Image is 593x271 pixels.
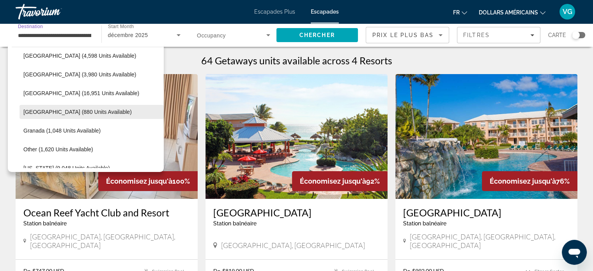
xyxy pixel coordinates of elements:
[106,177,172,185] span: Économisez jusqu'à
[403,220,446,227] span: Station balnéaire
[19,49,164,63] button: Select destination: Bahamas (4,598 units available)
[395,74,577,199] img: Island Seas Resort
[108,32,148,38] span: décembre 2025
[98,171,198,191] div: 100%
[19,105,164,119] button: Select destination: Dominican Republic (880 units available)
[479,7,545,18] button: Changer de devise
[254,9,295,15] a: Escapades Plus
[299,32,335,38] span: Chercher
[482,171,577,191] div: 76%
[453,7,467,18] button: Changer de langue
[311,9,339,15] a: Escapades
[23,146,93,152] span: Other (1,620 units available)
[18,24,43,29] span: Destination
[30,232,190,250] span: [GEOGRAPHIC_DATA], [GEOGRAPHIC_DATA], [GEOGRAPHIC_DATA]
[19,161,164,175] button: Select destination: Puerto Rico (9,048 units available)
[410,232,570,250] span: [GEOGRAPHIC_DATA], [GEOGRAPHIC_DATA], [GEOGRAPHIC_DATA]
[23,71,136,78] span: [GEOGRAPHIC_DATA] (3,980 units available)
[372,30,443,40] mat-select: Sort by
[197,32,226,39] span: Occupancy
[23,165,110,171] span: [US_STATE] (9,048 units available)
[372,32,434,38] span: Prix ​​​​le plus bas
[19,67,164,81] button: Select destination: Barbados (3,980 units available)
[19,142,164,156] button: Select destination: Other (1,620 units available)
[300,177,366,185] span: Économisez jusqu'à
[23,53,136,59] span: [GEOGRAPHIC_DATA] (4,598 units available)
[201,55,392,66] h1: 64 Getaways units available across 4 Resorts
[23,109,132,115] span: [GEOGRAPHIC_DATA] (880 units available)
[205,74,388,199] img: Island Seas Resort
[562,240,587,265] iframe: Bouton de lancement de la fenêtre de messagerie
[213,220,257,227] span: Station balnéaire
[18,31,91,40] input: Select destination
[23,220,67,227] span: Station balnéaire
[457,27,540,43] button: Filters
[292,171,388,191] div: 92%
[548,30,566,41] span: Carte
[557,4,577,20] button: Menu utilisateur
[221,241,365,250] span: [GEOGRAPHIC_DATA], [GEOGRAPHIC_DATA]
[108,24,134,29] span: Start Month
[16,2,94,22] a: Travorium
[19,124,164,138] button: Select destination: Granada (1,048 units available)
[276,28,358,42] button: Search
[563,7,572,16] font: VG
[213,207,380,218] a: [GEOGRAPHIC_DATA]
[19,86,164,100] button: Select destination: Cayman Islands (16,951 units available)
[23,128,101,134] span: Granada (1,048 units available)
[453,9,460,16] font: fr
[463,32,490,38] span: Filtres
[479,9,538,16] font: dollars américains
[403,207,570,218] a: [GEOGRAPHIC_DATA]
[23,207,190,218] a: Ocean Reef Yacht Club and Resort
[23,90,139,96] span: [GEOGRAPHIC_DATA] (16,951 units available)
[490,177,556,185] span: Économisez jusqu'à
[8,43,164,172] div: Destination options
